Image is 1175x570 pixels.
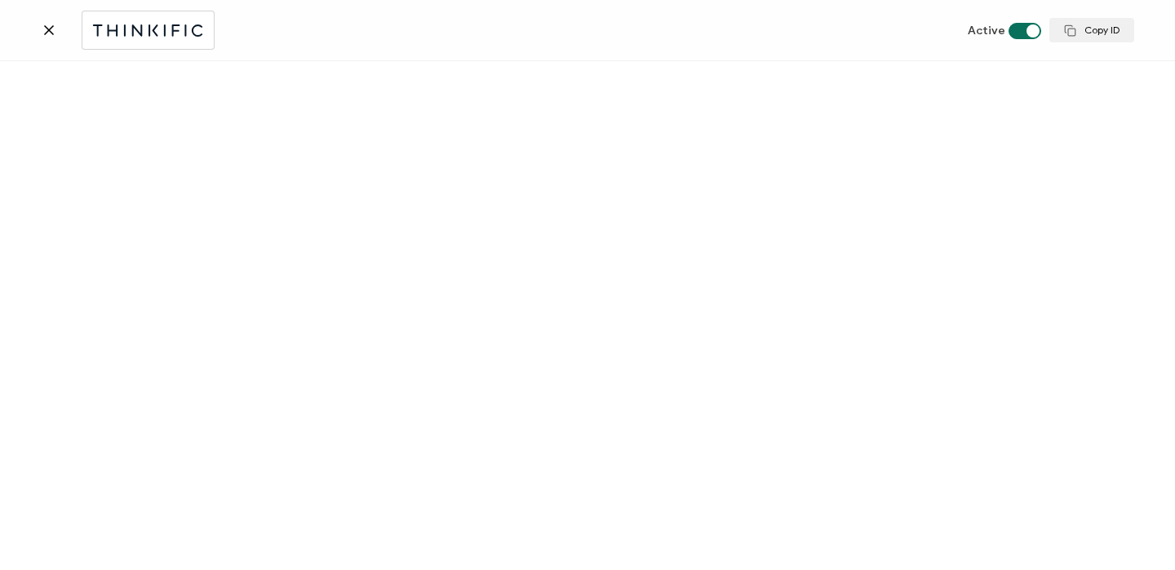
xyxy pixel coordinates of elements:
span: Copy ID [1064,24,1120,37]
iframe: Chat Widget [1093,492,1175,570]
button: Copy ID [1049,18,1134,42]
span: Active [968,24,1005,38]
img: thinkific.svg [91,20,206,41]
